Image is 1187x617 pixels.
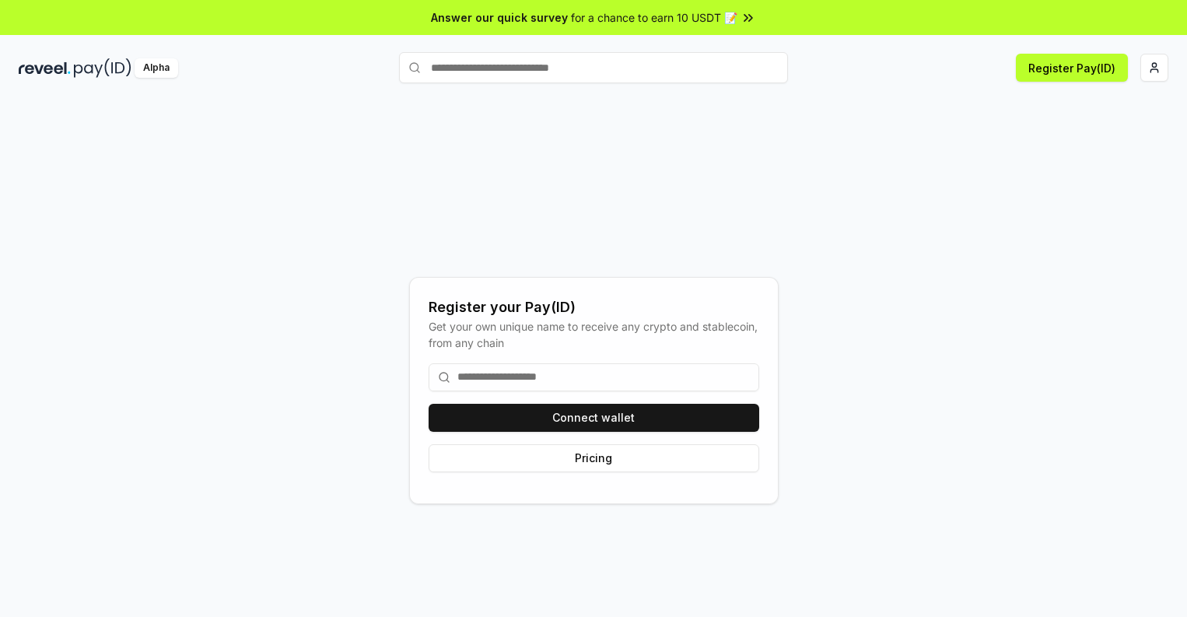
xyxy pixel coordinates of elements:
button: Pricing [429,444,759,472]
img: pay_id [74,58,131,78]
img: reveel_dark [19,58,71,78]
button: Register Pay(ID) [1016,54,1128,82]
div: Get your own unique name to receive any crypto and stablecoin, from any chain [429,318,759,351]
div: Alpha [135,58,178,78]
button: Connect wallet [429,404,759,432]
span: Answer our quick survey [431,9,568,26]
span: for a chance to earn 10 USDT 📝 [571,9,737,26]
div: Register your Pay(ID) [429,296,759,318]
